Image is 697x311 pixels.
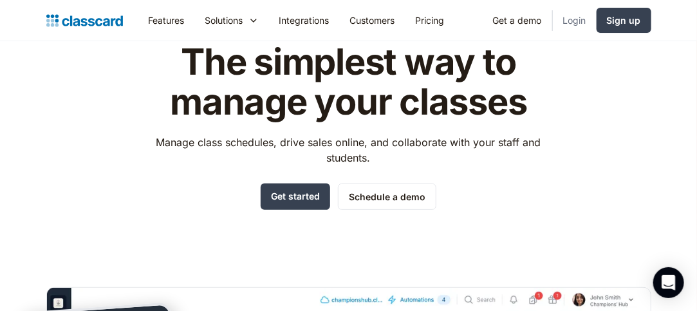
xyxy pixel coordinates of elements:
h1: The simplest way to manage your classes [144,42,553,122]
a: Login [553,6,597,35]
a: Logo [46,12,123,30]
div: Solutions [205,14,243,27]
a: Pricing [405,6,455,35]
div: Sign up [607,14,641,27]
a: Customers [340,6,405,35]
p: Manage class schedules, drive sales online, and collaborate with your staff and students. [144,135,553,165]
a: Schedule a demo [338,184,436,210]
div: Solutions [195,6,269,35]
a: Features [138,6,195,35]
a: Integrations [269,6,340,35]
div: Open Intercom Messenger [653,267,684,298]
a: Get a demo [483,6,552,35]
a: Get started [261,184,330,210]
a: Sign up [597,8,651,33]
